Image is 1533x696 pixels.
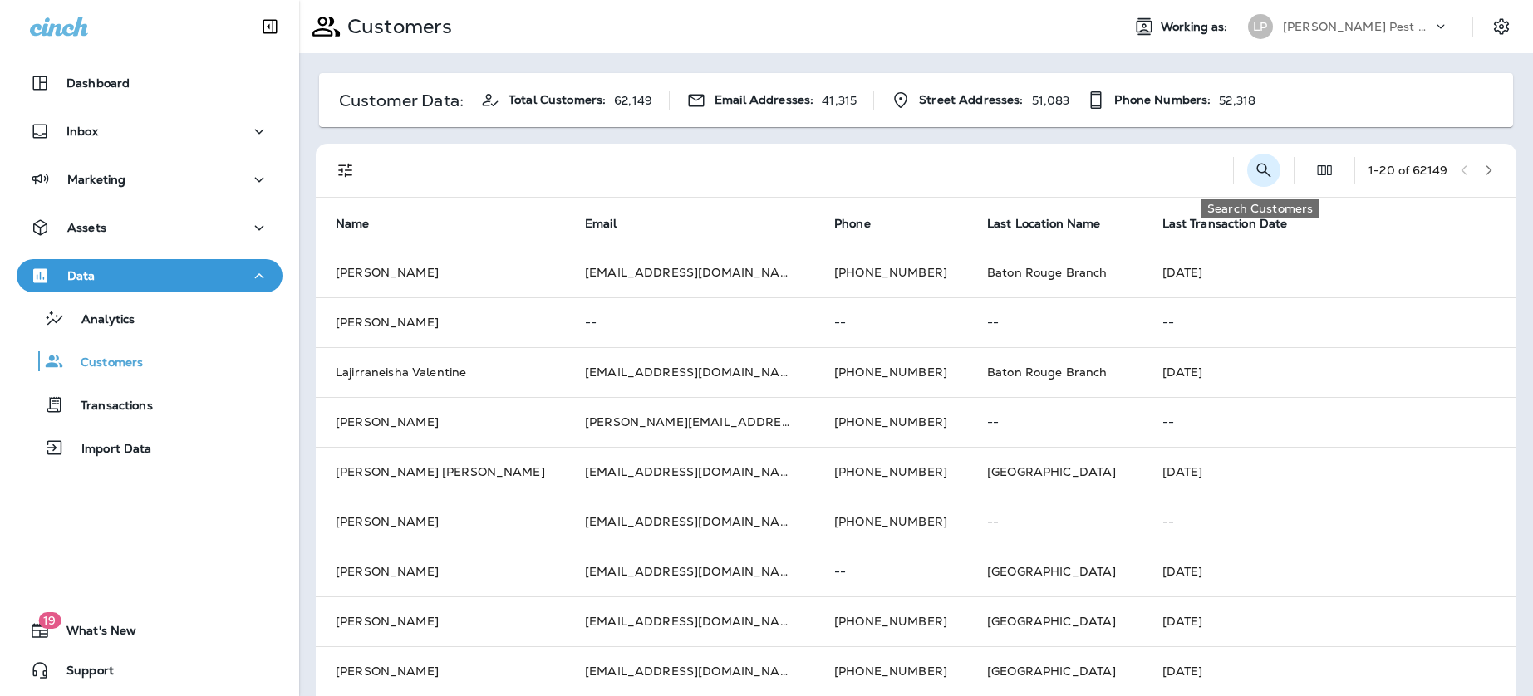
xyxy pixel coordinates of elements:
[1142,347,1517,397] td: [DATE]
[814,347,967,397] td: [PHONE_NUMBER]
[565,248,814,297] td: [EMAIL_ADDRESS][DOMAIN_NAME]
[1162,415,1497,429] p: --
[17,430,283,465] button: Import Data
[987,664,1116,679] span: [GEOGRAPHIC_DATA]
[1162,216,1309,231] span: Last Transaction Date
[814,248,967,297] td: [PHONE_NUMBER]
[66,125,98,138] p: Inbox
[1161,20,1231,34] span: Working as:
[987,464,1116,479] span: [GEOGRAPHIC_DATA]
[1162,515,1497,528] p: --
[65,442,152,458] p: Import Data
[834,216,892,231] span: Phone
[316,447,565,497] td: [PERSON_NAME] [PERSON_NAME]
[17,654,283,687] button: Support
[1308,154,1341,187] button: Edit Fields
[316,248,565,297] td: [PERSON_NAME]
[17,66,283,100] button: Dashboard
[1162,217,1288,231] span: Last Transaction Date
[565,646,814,696] td: [EMAIL_ADDRESS][DOMAIN_NAME]
[565,547,814,596] td: [EMAIL_ADDRESS][DOMAIN_NAME]
[17,344,283,379] button: Customers
[67,269,96,282] p: Data
[1247,154,1280,187] button: Search Customers
[329,154,362,187] button: Filters
[67,221,106,234] p: Assets
[17,614,283,647] button: 19What's New
[987,365,1108,380] span: Baton Rouge Branch
[987,614,1116,629] span: [GEOGRAPHIC_DATA]
[50,624,136,644] span: What's New
[814,596,967,646] td: [PHONE_NUMBER]
[565,347,814,397] td: [EMAIL_ADDRESS][DOMAIN_NAME]
[17,163,283,196] button: Marketing
[1142,596,1517,646] td: [DATE]
[341,14,452,39] p: Customers
[66,76,130,90] p: Dashboard
[1142,447,1517,497] td: [DATE]
[1219,94,1255,107] p: 52,318
[1142,547,1517,596] td: [DATE]
[987,216,1123,231] span: Last Location Name
[987,217,1101,231] span: Last Location Name
[17,259,283,292] button: Data
[1248,14,1273,39] div: LP
[316,347,565,397] td: Lajirraneisha Valentine
[565,447,814,497] td: [EMAIL_ADDRESS][DOMAIN_NAME]
[316,596,565,646] td: [PERSON_NAME]
[17,211,283,244] button: Assets
[336,216,391,231] span: Name
[1486,12,1516,42] button: Settings
[585,316,794,329] p: --
[1201,199,1319,218] div: Search Customers
[814,646,967,696] td: [PHONE_NUMBER]
[67,173,125,186] p: Marketing
[814,497,967,547] td: [PHONE_NUMBER]
[316,646,565,696] td: [PERSON_NAME]
[814,447,967,497] td: [PHONE_NUMBER]
[565,397,814,447] td: [PERSON_NAME][EMAIL_ADDRESS][DOMAIN_NAME]
[585,217,617,231] span: Email
[1162,316,1497,329] p: --
[336,217,370,231] span: Name
[1032,94,1070,107] p: 51,083
[1283,20,1432,33] p: [PERSON_NAME] Pest Control
[565,596,814,646] td: [EMAIL_ADDRESS][DOMAIN_NAME]
[17,387,283,422] button: Transactions
[17,301,283,336] button: Analytics
[65,312,135,328] p: Analytics
[17,115,283,148] button: Inbox
[715,93,813,107] span: Email Addresses:
[316,497,565,547] td: [PERSON_NAME]
[565,497,814,547] td: [EMAIL_ADDRESS][DOMAIN_NAME]
[614,94,652,107] p: 62,149
[50,664,114,684] span: Support
[247,10,293,43] button: Collapse Sidebar
[38,612,61,629] span: 19
[585,216,638,231] span: Email
[987,564,1116,579] span: [GEOGRAPHIC_DATA]
[1114,93,1211,107] span: Phone Numbers:
[834,565,947,578] p: --
[64,355,143,371] p: Customers
[316,297,565,347] td: [PERSON_NAME]
[1368,164,1447,177] div: 1 - 20 of 62149
[1142,248,1517,297] td: [DATE]
[987,415,1123,429] p: --
[834,316,947,329] p: --
[339,94,464,107] p: Customer Data:
[919,93,1023,107] span: Street Addresses:
[834,217,871,231] span: Phone
[316,397,565,447] td: [PERSON_NAME]
[987,515,1123,528] p: --
[987,316,1123,329] p: --
[64,399,153,414] p: Transactions
[316,547,565,596] td: [PERSON_NAME]
[1142,646,1517,696] td: [DATE]
[987,265,1108,280] span: Baton Rouge Branch
[814,397,967,447] td: [PHONE_NUMBER]
[822,94,857,107] p: 41,315
[509,93,606,107] span: Total Customers:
